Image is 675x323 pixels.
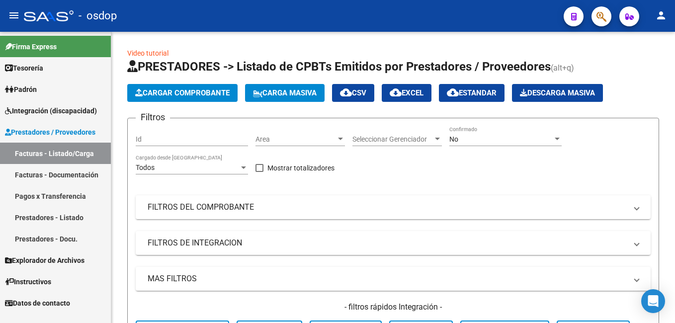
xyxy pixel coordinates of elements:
[332,84,374,102] button: CSV
[5,105,97,116] span: Integración (discapacidad)
[79,5,117,27] span: - osdop
[5,255,84,266] span: Explorador de Archivos
[520,88,595,97] span: Descarga Masiva
[390,86,402,98] mat-icon: cloud_download
[136,231,651,255] mat-expansion-panel-header: FILTROS DE INTEGRACION
[136,163,155,171] span: Todos
[136,195,651,219] mat-expansion-panel-header: FILTROS DEL COMPROBANTE
[267,162,335,174] span: Mostrar totalizadores
[8,9,20,21] mat-icon: menu
[253,88,317,97] span: Carga Masiva
[127,60,551,74] span: PRESTADORES -> Listado de CPBTs Emitidos por Prestadores / Proveedores
[641,289,665,313] div: Open Intercom Messenger
[655,9,667,21] mat-icon: person
[255,135,336,144] span: Area
[512,84,603,102] button: Descarga Masiva
[148,238,627,248] mat-panel-title: FILTROS DE INTEGRACION
[5,41,57,52] span: Firma Express
[5,127,95,138] span: Prestadores / Proveedores
[390,88,423,97] span: EXCEL
[447,86,459,98] mat-icon: cloud_download
[127,49,169,57] a: Video tutorial
[551,63,574,73] span: (alt+q)
[135,88,230,97] span: Cargar Comprobante
[136,267,651,291] mat-expansion-panel-header: MAS FILTROS
[447,88,497,97] span: Estandar
[245,84,325,102] button: Carga Masiva
[127,84,238,102] button: Cargar Comprobante
[439,84,505,102] button: Estandar
[136,110,170,124] h3: Filtros
[5,84,37,95] span: Padrón
[449,135,458,143] span: No
[382,84,431,102] button: EXCEL
[512,84,603,102] app-download-masive: Descarga masiva de comprobantes (adjuntos)
[340,86,352,98] mat-icon: cloud_download
[148,202,627,213] mat-panel-title: FILTROS DEL COMPROBANTE
[5,276,51,287] span: Instructivos
[5,63,43,74] span: Tesorería
[340,88,366,97] span: CSV
[5,298,70,309] span: Datos de contacto
[352,135,433,144] span: Seleccionar Gerenciador
[136,302,651,313] h4: - filtros rápidos Integración -
[148,273,627,284] mat-panel-title: MAS FILTROS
